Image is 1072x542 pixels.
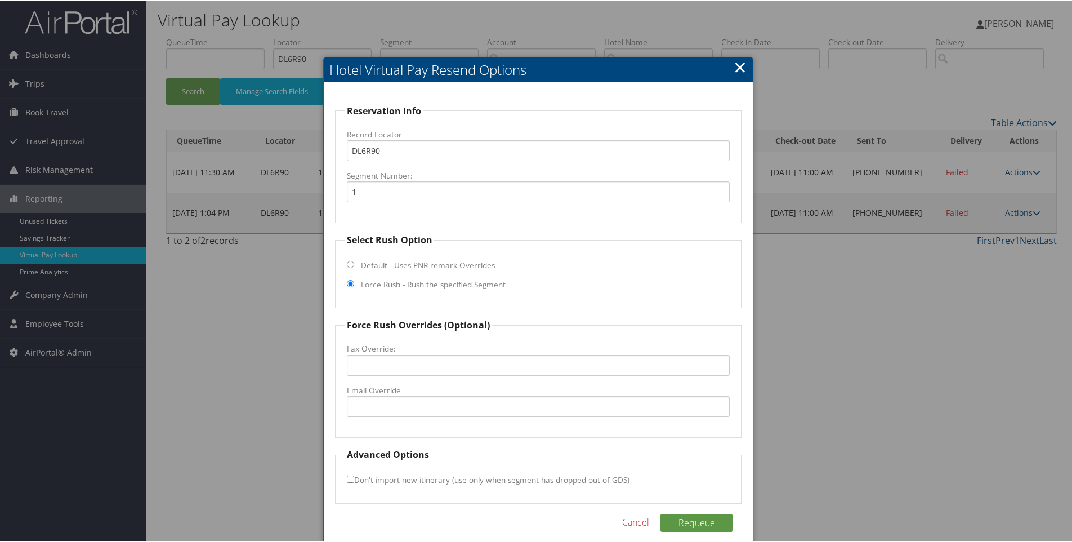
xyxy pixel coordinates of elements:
[345,447,431,460] legend: Advanced Options
[361,278,506,289] label: Force Rush - Rush the specified Segment
[361,259,495,270] label: Default - Uses PNR remark Overrides
[345,317,492,331] legend: Force Rush Overrides (Optional)
[734,55,747,77] a: Close
[324,56,753,81] h2: Hotel Virtual Pay Resend Options
[347,169,730,180] label: Segment Number:
[347,128,730,139] label: Record Locator
[660,513,733,531] button: Requeue
[347,342,730,353] label: Fax Override:
[347,468,629,489] label: Don't import new itinerary (use only when segment has dropped out of GDS)
[345,103,423,117] legend: Reservation Info
[347,384,730,395] label: Email Override
[622,514,649,528] a: Cancel
[347,474,354,482] input: Don't import new itinerary (use only when segment has dropped out of GDS)
[345,232,434,246] legend: Select Rush Option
